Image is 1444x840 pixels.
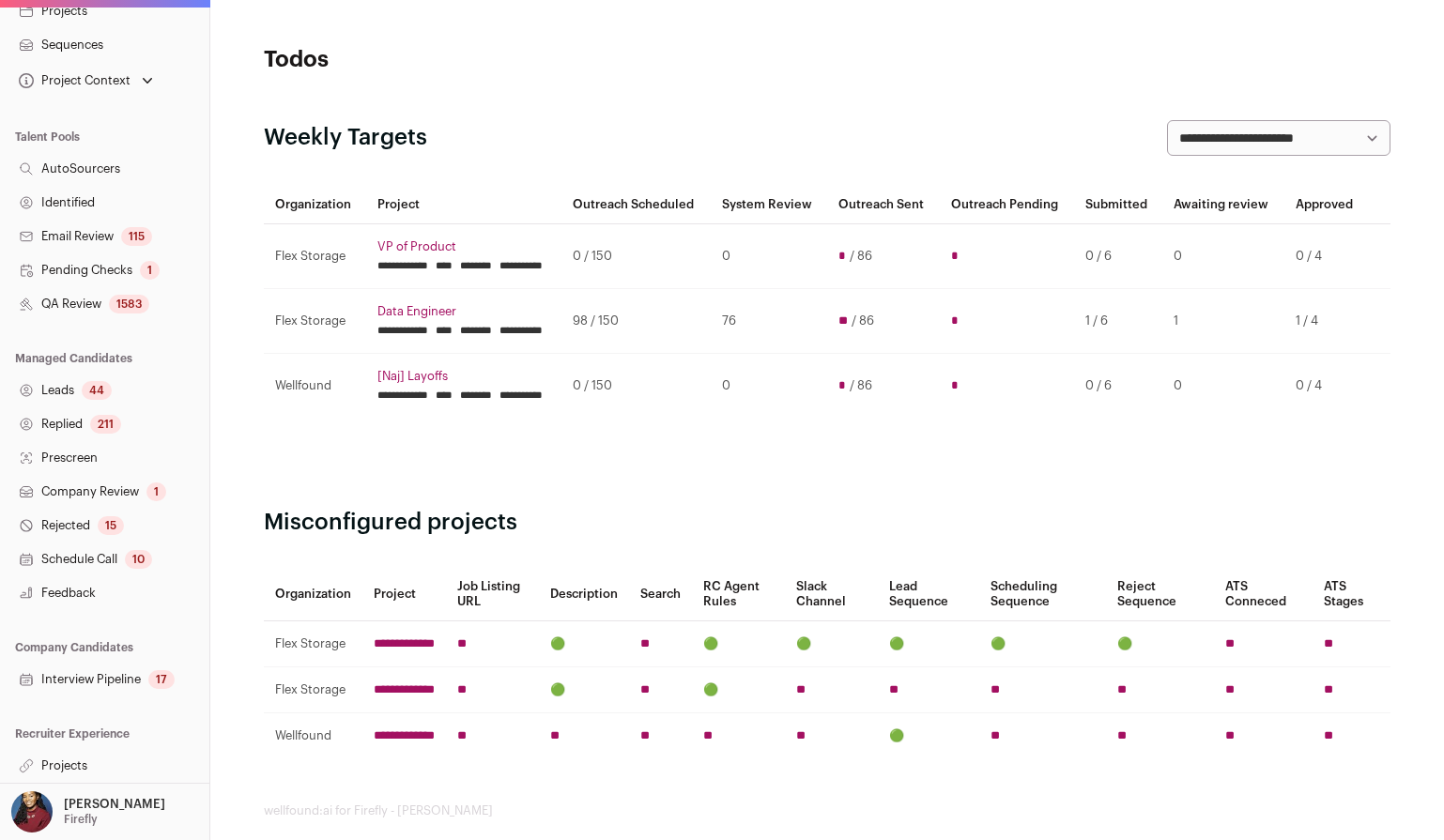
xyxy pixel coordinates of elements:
div: 10 [125,550,152,569]
td: Flex Storage [264,289,366,354]
footer: wellfound:ai for Firefly - [PERSON_NAME] [264,803,1390,818]
th: Approved [1284,186,1367,224]
div: 1 [146,482,166,501]
td: 0 / 6 [1074,224,1162,289]
th: Lead Sequence [878,568,978,621]
td: 🟢 [785,621,878,667]
a: VP of Product [377,239,550,254]
th: Organization [264,568,362,621]
td: 🟢 [1106,621,1213,667]
th: System Review [711,186,828,224]
td: 0 / 150 [561,224,711,289]
td: 🟢 [692,621,785,667]
th: Description [539,568,629,621]
td: 🟢 [878,713,978,759]
td: Flex Storage [264,621,362,667]
div: 1 [140,261,160,280]
th: ATS Stages [1313,568,1390,621]
td: 0 [711,224,828,289]
td: 🟢 [979,621,1107,667]
th: Project [362,568,446,621]
th: Organization [264,186,366,224]
td: 🟢 [692,667,785,713]
td: 98 / 150 [561,289,711,354]
th: Outreach Sent [827,186,939,224]
th: Awaiting review [1162,186,1284,224]
td: 0 / 4 [1284,354,1367,419]
a: Data Engineer [377,304,550,319]
td: 0 [1162,224,1284,289]
div: Project Context [15,73,131,88]
p: Firefly [64,812,98,827]
th: Search [629,568,692,621]
th: Job Listing URL [446,568,539,621]
h1: Todos [264,45,639,75]
h2: Weekly Targets [264,123,427,153]
th: Reject Sequence [1106,568,1213,621]
a: [Naj] Layoffs [377,369,550,384]
td: 76 [711,289,828,354]
span: / 86 [852,313,874,328]
td: 0 / 4 [1284,224,1367,289]
th: ATS Conneced [1214,568,1313,621]
img: 10010497-medium_jpg [11,791,53,832]
div: 1583 [109,295,149,313]
td: 0 / 150 [561,354,711,419]
div: 15 [98,516,124,535]
th: Outreach Scheduled [561,186,711,224]
td: 🟢 [539,667,629,713]
td: 1 / 4 [1284,289,1367,354]
button: Open dropdown [8,791,169,832]
td: Wellfound [264,354,366,419]
th: Outreach Pending [940,186,1074,224]
td: 🟢 [878,621,978,667]
td: 1 / 6 [1074,289,1162,354]
td: Flex Storage [264,224,366,289]
th: Project [366,186,561,224]
th: Slack Channel [785,568,878,621]
td: 1 [1162,289,1284,354]
div: 115 [121,227,152,246]
h2: Misconfigured projects [264,508,1390,538]
td: 0 / 6 [1074,354,1162,419]
div: 44 [82,381,112,400]
th: RC Agent Rules [692,568,785,621]
span: / 86 [850,378,872,393]
span: / 86 [850,249,872,264]
td: 🟢 [539,621,629,667]
td: 0 [711,354,828,419]
td: Wellfound [264,713,362,759]
button: Open dropdown [15,68,157,94]
td: Flex Storage [264,667,362,713]
div: 17 [148,670,175,689]
td: 0 [1162,354,1284,419]
th: Scheduling Sequence [979,568,1107,621]
th: Submitted [1074,186,1162,224]
p: [PERSON_NAME] [64,797,165,812]
div: 211 [90,415,121,434]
